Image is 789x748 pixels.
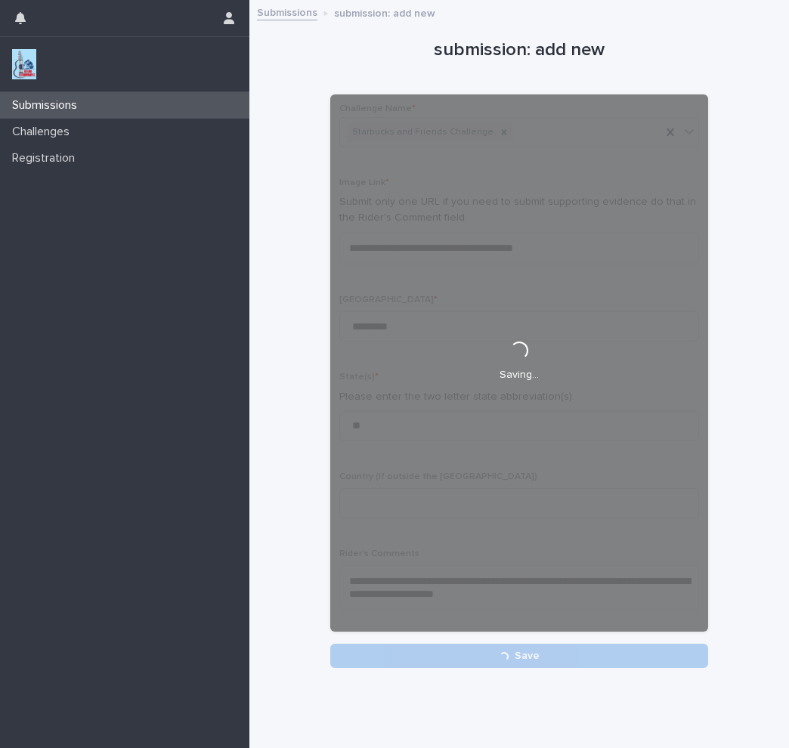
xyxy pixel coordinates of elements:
img: jxsLJbdS1eYBI7rVAS4p [12,49,36,79]
a: Submissions [257,3,317,20]
button: Save [330,644,708,668]
p: Saving… [500,369,539,382]
p: submission: add new [334,4,435,20]
p: Submissions [6,98,89,113]
p: Challenges [6,125,82,139]
span: Save [515,651,540,661]
h1: submission: add new [330,39,708,61]
p: Registration [6,151,87,165]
